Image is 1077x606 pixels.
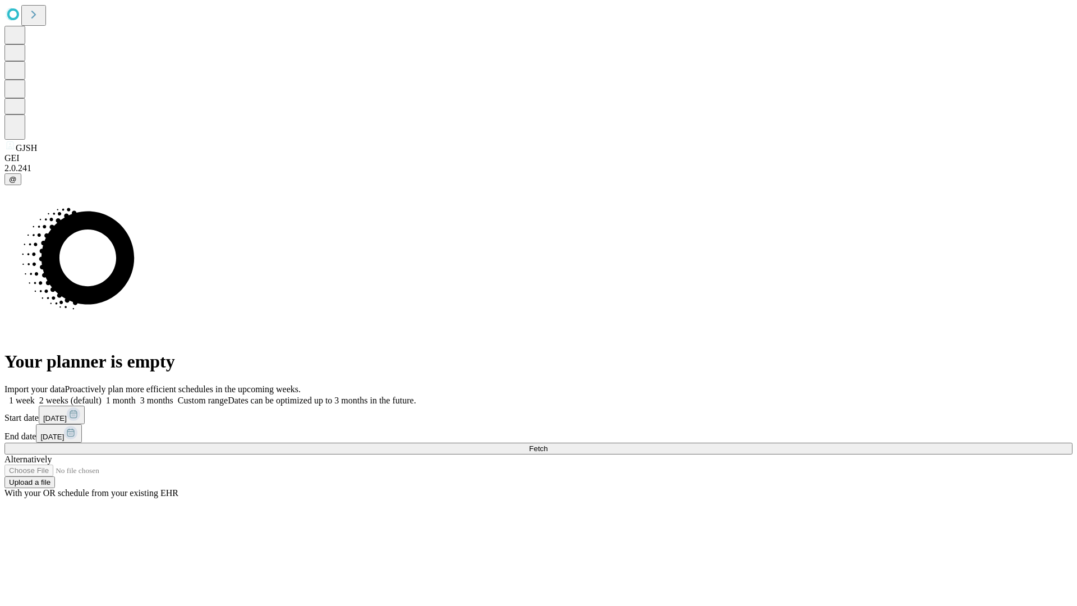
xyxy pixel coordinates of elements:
span: 1 month [106,396,136,405]
span: Proactively plan more efficient schedules in the upcoming weeks. [65,384,301,394]
button: @ [4,173,21,185]
span: Custom range [178,396,228,405]
span: Alternatively [4,454,52,464]
span: GJSH [16,143,37,153]
button: Upload a file [4,476,55,488]
button: [DATE] [39,406,85,424]
span: Fetch [529,444,547,453]
span: With your OR schedule from your existing EHR [4,488,178,498]
div: 2.0.241 [4,163,1073,173]
span: 1 week [9,396,35,405]
button: Fetch [4,443,1073,454]
span: [DATE] [40,433,64,441]
div: GEI [4,153,1073,163]
div: Start date [4,406,1073,424]
button: [DATE] [36,424,82,443]
h1: Your planner is empty [4,351,1073,372]
span: 3 months [140,396,173,405]
div: End date [4,424,1073,443]
span: 2 weeks (default) [39,396,102,405]
span: Dates can be optimized up to 3 months in the future. [228,396,416,405]
span: [DATE] [43,414,67,423]
span: @ [9,175,17,183]
span: Import your data [4,384,65,394]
